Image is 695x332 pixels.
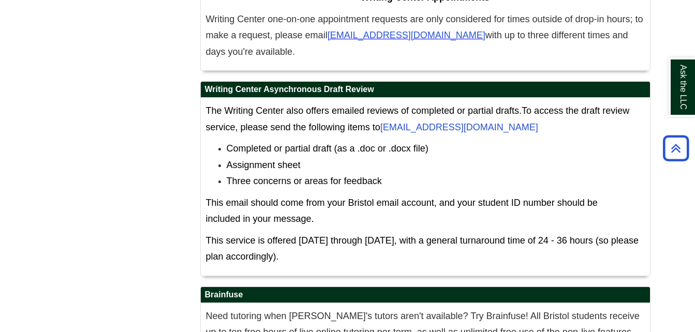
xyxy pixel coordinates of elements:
[227,176,382,186] span: Three concerns or areas for feedback
[328,30,485,40] span: [EMAIL_ADDRESS][DOMAIN_NAME]
[201,82,650,98] h2: Writing Center Asynchronous Draft Review
[328,32,485,40] a: [EMAIL_ADDRESS][DOMAIN_NAME]
[206,14,643,41] span: Writing Center one-on-one appointment requests are only considered for times outside of drop-in h...
[201,287,650,303] h2: Brainfuse
[206,30,628,57] span: with up to three different times and days you're available.
[206,105,630,132] span: To access the draft review service, please send the following items to
[380,122,538,132] a: [EMAIL_ADDRESS][DOMAIN_NAME]
[227,160,301,170] span: Assignment sheet
[659,141,692,155] a: Back to Top
[206,105,522,116] span: The Writing Center also offers emailed reviews of completed or partial drafts.
[227,143,428,154] span: Completed or partial draft (as a .doc or .docx file)
[206,198,598,224] span: This email should come from your Bristol email account, and your student ID number should be incl...
[206,235,639,262] span: This service is offered [DATE] through [DATE], with a general turnaround time of 24 - 36 hours (s...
